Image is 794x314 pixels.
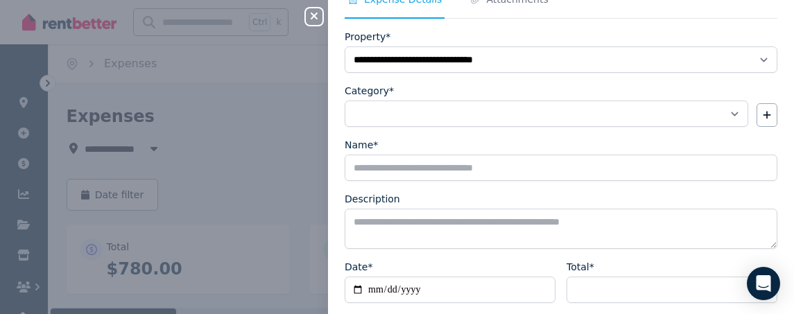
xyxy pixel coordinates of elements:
label: Name* [345,138,378,152]
div: Open Intercom Messenger [747,267,780,300]
label: Category* [345,84,394,98]
label: Date* [345,260,372,274]
label: Total* [567,260,594,274]
label: Property* [345,30,390,44]
label: Description [345,192,400,206]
